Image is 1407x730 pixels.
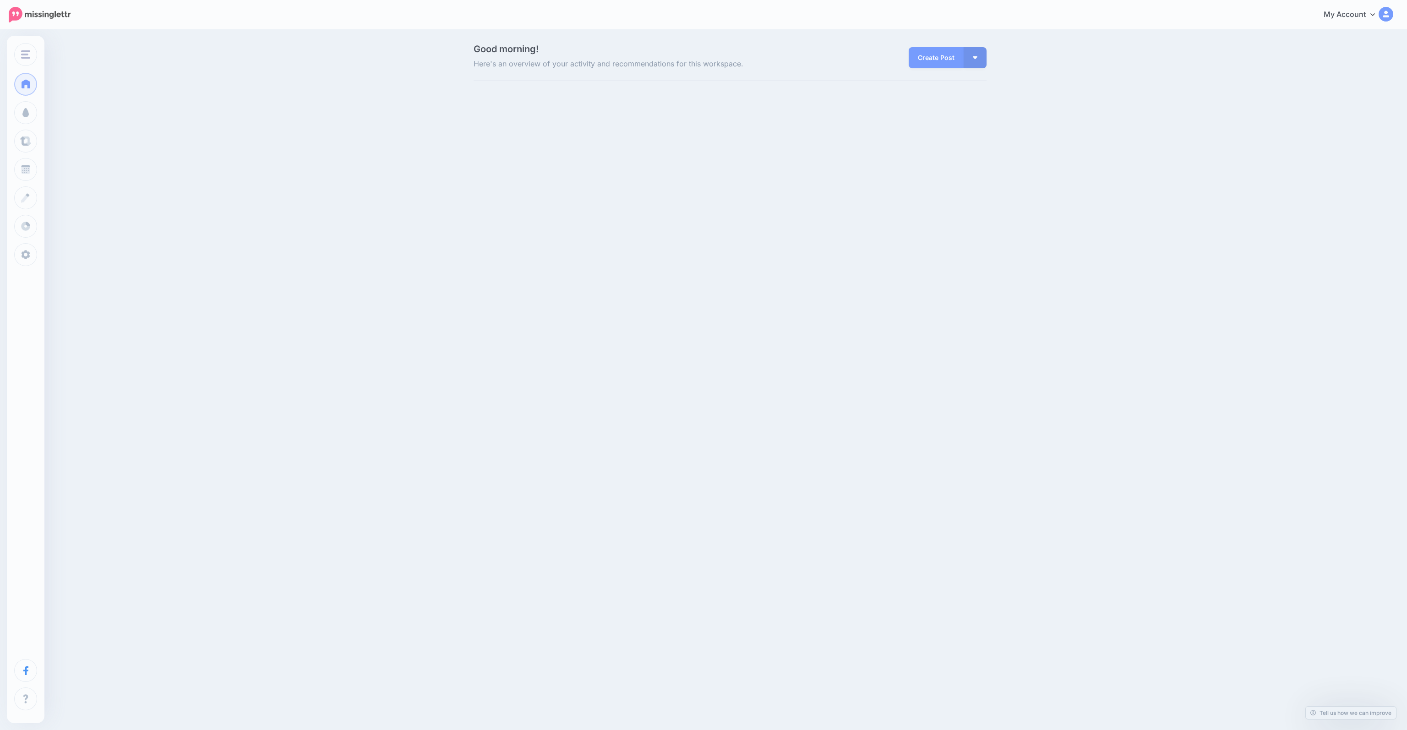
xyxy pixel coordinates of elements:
[474,58,811,70] span: Here's an overview of your activity and recommendations for this workspace.
[909,47,964,68] a: Create Post
[973,56,977,59] img: arrow-down-white.png
[474,44,539,54] span: Good morning!
[1306,707,1396,719] a: Tell us how we can improve
[1314,4,1393,26] a: My Account
[21,50,30,59] img: menu.png
[9,7,71,22] img: Missinglettr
